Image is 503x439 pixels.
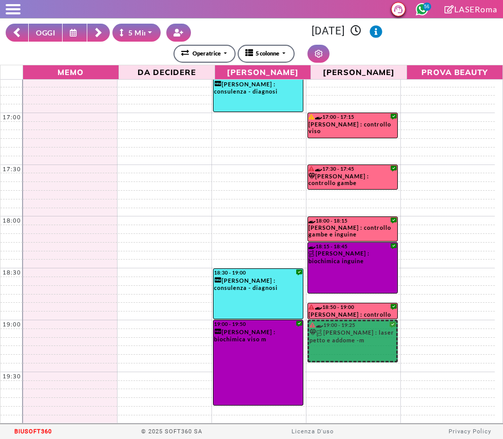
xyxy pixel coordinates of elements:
div: 5 Minuti [120,27,158,38]
div: [PERSON_NAME] : controllo viso [308,121,397,137]
img: PERCORSO [308,250,316,258]
i: Il cliente ha degli insoluti [308,304,314,309]
div: [PERSON_NAME] : laser petto e addome -m [309,329,396,346]
i: Categoria cliente: Nuovo [214,276,222,284]
div: 19:00 [1,321,23,328]
i: Categoria cliente: Nuovo [214,80,222,88]
i: Categoria cliente: Diamante [308,173,315,179]
div: 18:15 - 18:45 [308,243,397,249]
div: [PERSON_NAME] : controllo gambe e inguine [308,224,397,241]
div: 18:30 [1,269,23,276]
div: 18:00 [1,217,23,224]
span: PROVA BEAUTY [410,66,500,77]
i: Il cliente ha delle rate in scadenza [308,114,314,119]
div: 19:00 - 19:25 [309,322,396,328]
i: Il cliente ha degli insoluti [308,166,314,171]
div: [PERSON_NAME] : controllo inguine [308,311,397,319]
div: 17:30 - 17:45 [308,166,397,172]
div: 17:30 [1,166,23,173]
div: 19:30 [1,373,23,380]
div: 18:50 - 19:00 [308,304,397,310]
span: 56 [423,3,431,11]
button: Crea nuovo contatto rapido [166,24,191,42]
i: Categoria cliente: Nuovo [214,327,222,336]
span: [PERSON_NAME] [314,66,404,77]
img: PERCORSO [316,330,323,337]
div: [PERSON_NAME] : consulenza - diagnosi [214,276,302,294]
i: Clicca per andare alla pagina di firma [444,5,454,13]
i: Il cliente ha degli insoluti [309,322,315,327]
div: 17:00 [1,114,23,121]
i: Categoria cliente: Diamante [309,329,316,336]
div: [PERSON_NAME] : controllo gambe [308,173,397,189]
div: 19:00 - 19:50 [214,321,302,327]
span: Da Decidere [122,66,212,77]
div: 17:00 - 17:15 [308,114,397,120]
span: [PERSON_NAME] [218,66,308,77]
a: Licenza D'uso [292,428,334,435]
h3: [DATE] [197,25,497,38]
div: 18:30 - 19:00 [214,269,302,276]
span: Memo [26,66,116,77]
a: Privacy Policy [449,428,491,435]
a: LASERoma [444,4,497,14]
div: [PERSON_NAME] : biochimica inguine [308,250,397,267]
div: [PERSON_NAME] : consulenza - diagnosi [214,80,302,97]
button: OGGI [28,24,63,42]
div: 18:00 - 18:15 [308,217,397,224]
div: [PERSON_NAME] : biochimica viso m [214,327,302,345]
